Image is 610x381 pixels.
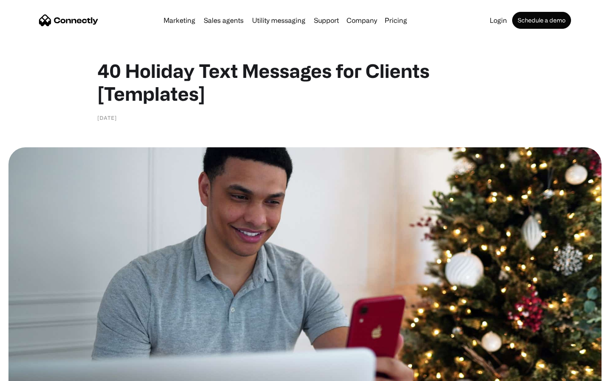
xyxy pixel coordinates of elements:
a: Pricing [381,17,410,24]
ul: Language list [17,366,51,378]
a: Utility messaging [249,17,309,24]
h1: 40 Holiday Text Messages for Clients [Templates] [97,59,513,105]
a: Sales agents [200,17,247,24]
aside: Language selected: English [8,366,51,378]
a: Schedule a demo [512,12,571,29]
a: Marketing [160,17,199,24]
div: [DATE] [97,113,117,122]
a: Login [486,17,510,24]
a: Support [311,17,342,24]
div: Company [347,14,377,26]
